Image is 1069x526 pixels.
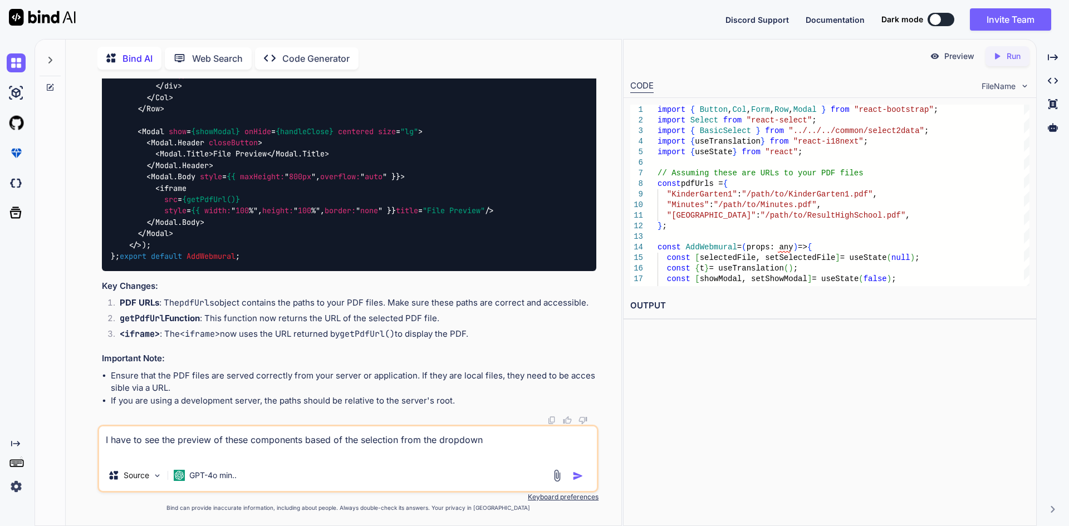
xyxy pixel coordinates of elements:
button: Documentation [806,14,865,26]
code: <iframe> [180,328,220,340]
span: "[GEOGRAPHIC_DATA]" [666,211,756,220]
span: showModal, setShowModal [699,274,807,283]
span: { [690,105,694,114]
span: Row [774,105,788,114]
span: 100 [298,206,311,216]
span: ; [891,274,896,283]
span: </ > [138,104,164,114]
p: Web Search [192,52,243,65]
strong: PDF URLs [120,297,159,308]
div: 14 [630,242,643,253]
span: ( [886,253,891,262]
span: Modal.Title [160,149,209,159]
span: Col [732,105,746,114]
span: [ [695,253,699,262]
span: Documentation [806,15,865,24]
span: height: [262,206,293,216]
div: 17 [630,274,643,284]
span: Button [699,105,727,114]
span: , [872,190,877,199]
div: 18 [630,284,643,295]
span: from [831,105,850,114]
span: props: any [746,243,793,252]
p: Keyboard preferences [97,493,599,502]
span: , [788,105,793,114]
li: If you are using a development server, the paths should be relative to the server's root. [111,395,596,407]
span: maxHeight: [240,172,285,182]
span: none [360,206,378,216]
span: </ > [267,149,329,159]
div: 7 [630,168,643,179]
img: copy [547,416,556,425]
span: ) [793,243,797,252]
span: ; [812,116,816,125]
img: settings [7,477,26,496]
img: like [563,416,572,425]
span: export [120,251,146,261]
span: width: [204,206,231,216]
span: </> [129,240,142,250]
div: 4 [630,136,643,147]
span: const [658,243,681,252]
code: pdfUrls [179,297,214,308]
span: ; [933,105,938,114]
span: from [742,148,761,156]
span: useTranslation [695,137,761,146]
span: closeButton [209,137,258,148]
span: , [905,211,910,220]
span: => [798,243,807,252]
span: ) [886,274,891,283]
p: Preview [944,51,974,62]
span: </ > [146,217,204,227]
span: } [761,137,765,146]
span: ( [859,274,863,283]
span: auto [365,172,383,182]
span: iframe [160,183,187,193]
span: const [658,179,681,188]
span: "File Preview" [423,206,485,216]
span: Modal.Header [155,160,209,170]
span: Modal.Title [276,149,325,159]
img: chat [7,53,26,72]
p: : The object contains the paths to your PDF files. Make sure these paths are correct and accessible. [120,297,596,309]
span: import [658,137,685,146]
img: GPT-4o mini [174,470,185,481]
p: : The now uses the URL returned by to display the PDF. [120,328,596,341]
p: Bind AI [122,52,153,65]
span: </ > [138,229,173,239]
button: Invite Team [970,8,1051,31]
span: style [200,172,222,182]
span: Modal [146,229,169,239]
button: Discord Support [725,14,789,26]
div: 5 [630,147,643,158]
div: CODE [630,80,654,93]
span: Modal.Header [151,137,204,148]
p: Source [124,470,149,481]
p: Code Generator [282,52,350,65]
span: const [666,264,690,273]
span: ; [863,137,867,146]
span: AddWebmural [685,243,737,252]
span: : [756,211,760,220]
span: < = = " %", " %", " " }} = /> [111,183,494,216]
span: { [723,179,727,188]
span: import [658,126,685,135]
img: chevron down [1020,81,1029,91]
code: getPdfUrl() [340,328,395,340]
span: "KinderGarten1" [666,190,737,199]
span: "/path/to/ResultHighSchool.pdf" [761,211,905,220]
span: "react-i18next" [793,137,863,146]
span: } [704,264,709,273]
span: import [658,105,685,114]
span: selectedFile, setSelectedFile [699,253,835,262]
div: 2 [630,115,643,126]
span: "react" [765,148,798,156]
span: "Minutes" [666,200,709,209]
span: Discord Support [725,15,789,24]
span: Modal [142,126,164,136]
p: : This function now returns the URL of the selected PDF file. [120,312,596,325]
div: 8 [630,179,643,189]
div: 9 [630,189,643,200]
div: 15 [630,253,643,263]
span: {getPdfUrl()} [182,194,240,204]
